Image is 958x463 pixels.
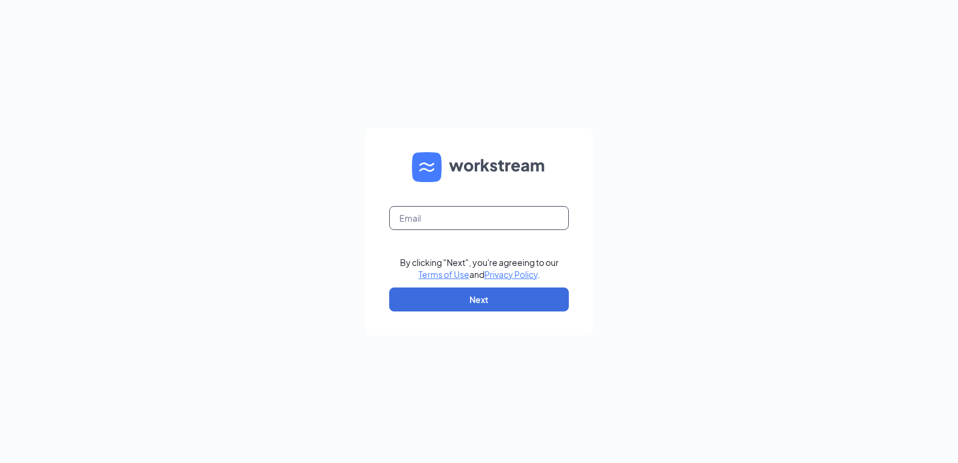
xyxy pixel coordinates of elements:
a: Terms of Use [419,269,469,280]
div: By clicking "Next", you're agreeing to our and . [400,256,559,280]
a: Privacy Policy [484,269,538,280]
button: Next [389,288,569,311]
img: WS logo and Workstream text [412,152,546,182]
input: Email [389,206,569,230]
